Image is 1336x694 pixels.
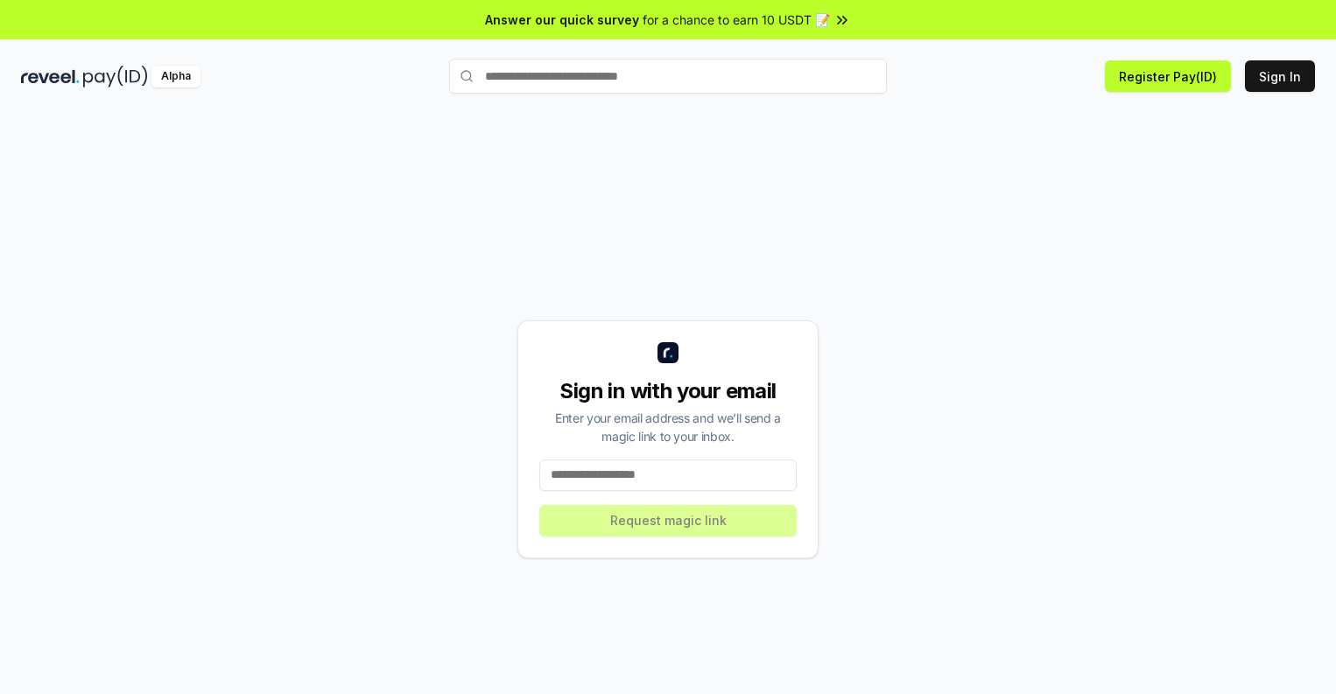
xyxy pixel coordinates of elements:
button: Register Pay(ID) [1105,60,1231,92]
div: Enter your email address and we’ll send a magic link to your inbox. [539,409,797,445]
span: Answer our quick survey [485,11,639,29]
img: logo_small [657,342,679,363]
span: for a chance to earn 10 USDT 📝 [643,11,830,29]
div: Sign in with your email [539,377,797,405]
div: Alpha [151,66,200,88]
button: Sign In [1245,60,1315,92]
img: reveel_dark [21,66,80,88]
img: pay_id [83,66,148,88]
